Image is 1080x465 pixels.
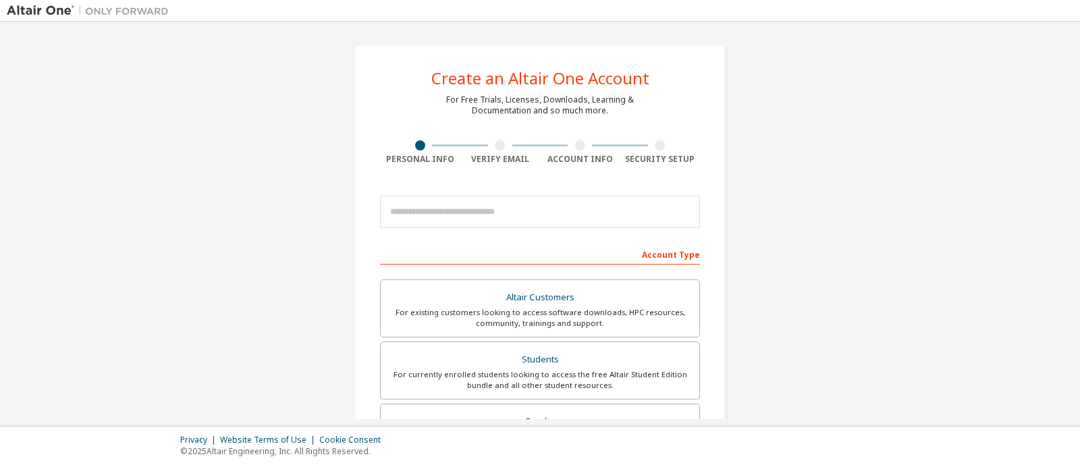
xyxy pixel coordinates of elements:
[540,154,620,165] div: Account Info
[389,369,691,391] div: For currently enrolled students looking to access the free Altair Student Edition bundle and all ...
[389,412,691,431] div: Faculty
[389,307,691,329] div: For existing customers looking to access software downloads, HPC resources, community, trainings ...
[380,154,460,165] div: Personal Info
[620,154,701,165] div: Security Setup
[431,70,649,86] div: Create an Altair One Account
[460,154,541,165] div: Verify Email
[446,94,634,116] div: For Free Trials, Licenses, Downloads, Learning & Documentation and so much more.
[389,350,691,369] div: Students
[380,243,700,265] div: Account Type
[220,435,319,445] div: Website Terms of Use
[389,288,691,307] div: Altair Customers
[7,4,175,18] img: Altair One
[319,435,389,445] div: Cookie Consent
[180,435,220,445] div: Privacy
[180,445,389,457] p: © 2025 Altair Engineering, Inc. All Rights Reserved.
